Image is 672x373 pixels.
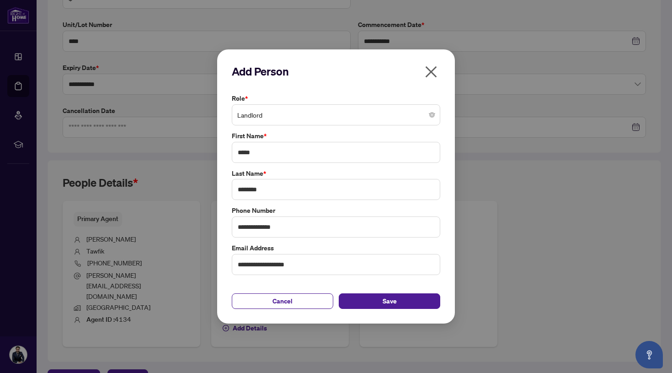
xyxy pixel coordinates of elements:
label: Phone Number [232,205,440,216]
span: Save [383,294,397,308]
button: Save [339,293,440,309]
label: Last Name [232,168,440,178]
span: Landlord [237,106,435,124]
span: close-circle [429,112,435,118]
span: close [424,65,438,79]
label: Email Address [232,243,440,253]
span: Cancel [272,294,293,308]
label: First Name [232,131,440,141]
h2: Add Person [232,64,440,79]
button: Cancel [232,293,333,309]
button: Open asap [635,341,663,368]
label: Role [232,93,440,103]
